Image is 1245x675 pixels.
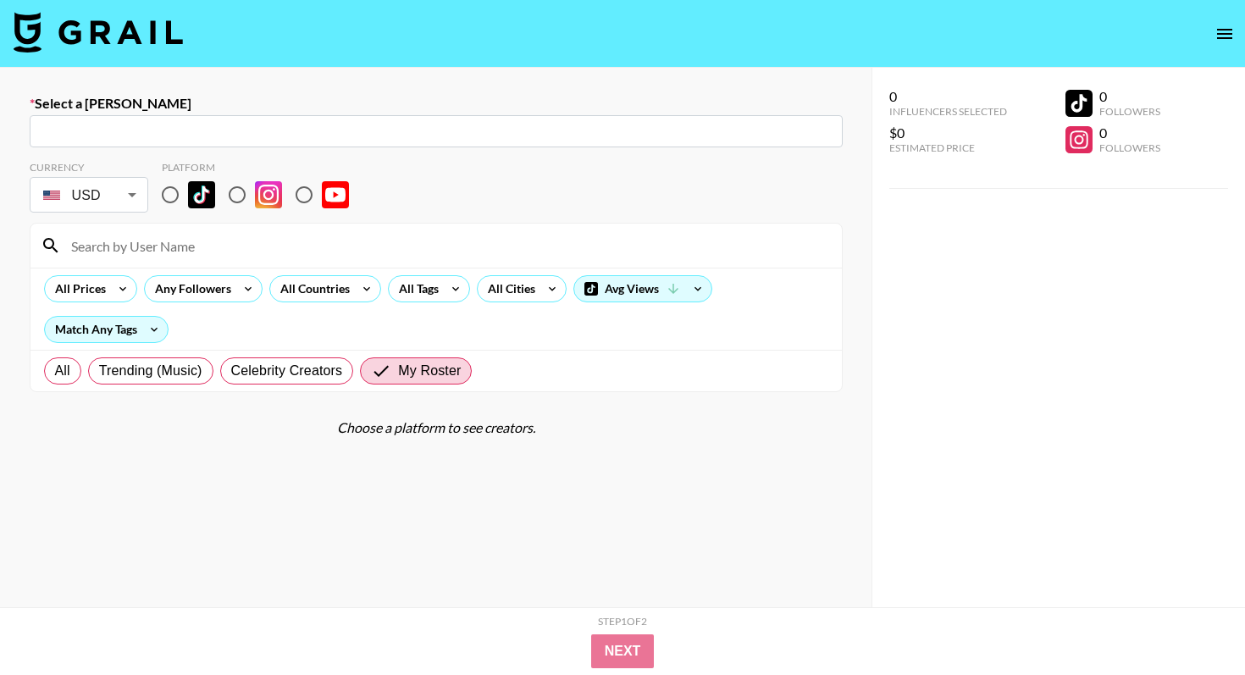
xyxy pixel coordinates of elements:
div: Platform [162,161,362,174]
span: All [55,361,70,381]
div: Influencers Selected [889,105,1007,118]
div: All Tags [389,276,442,302]
label: Select a [PERSON_NAME] [30,95,843,112]
img: Instagram [255,181,282,208]
div: Followers [1099,141,1160,154]
div: All Prices [45,276,109,302]
img: TikTok [188,181,215,208]
div: Match Any Tags [45,317,168,342]
input: Search by User Name [61,232,832,259]
div: Avg Views [574,276,711,302]
div: Any Followers [145,276,235,302]
div: 0 [889,88,1007,105]
button: Next [591,634,655,668]
img: Grail Talent [14,12,183,53]
div: Followers [1099,105,1160,118]
div: Step 1 of 2 [598,615,647,628]
div: 0 [1099,88,1160,105]
button: open drawer [1208,17,1242,51]
span: Celebrity Creators [231,361,343,381]
div: 0 [1099,124,1160,141]
div: All Cities [478,276,539,302]
span: My Roster [398,361,461,381]
span: Trending (Music) [99,361,202,381]
div: $0 [889,124,1007,141]
div: Currency [30,161,148,174]
div: Choose a platform to see creators. [30,419,843,436]
img: YouTube [322,181,349,208]
div: USD [33,180,145,210]
div: All Countries [270,276,353,302]
div: Estimated Price [889,141,1007,154]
